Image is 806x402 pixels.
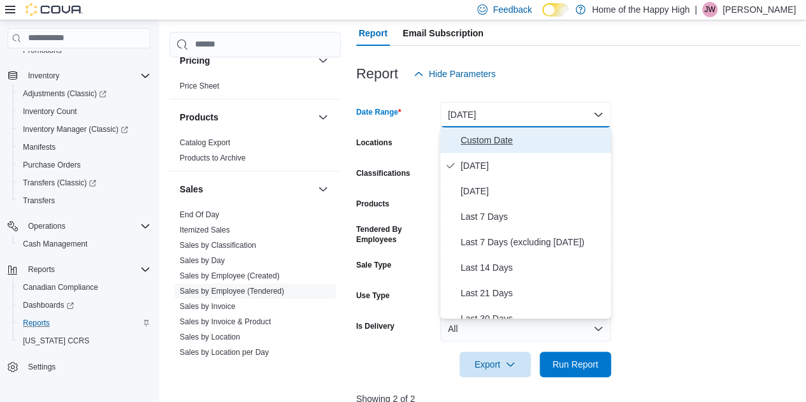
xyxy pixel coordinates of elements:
[315,110,331,125] button: Products
[180,111,313,124] button: Products
[13,192,155,210] button: Transfers
[461,234,606,250] span: Last 7 Days (excluding [DATE])
[23,178,96,188] span: Transfers (Classic)
[461,260,606,275] span: Last 14 Days
[23,160,81,170] span: Purchase Orders
[28,71,59,81] span: Inventory
[356,291,389,301] label: Use Type
[180,138,230,147] a: Catalog Export
[23,106,77,117] span: Inventory Count
[23,68,150,83] span: Inventory
[18,104,82,119] a: Inventory Count
[18,140,61,155] a: Manifests
[18,43,150,58] span: Promotions
[23,336,89,346] span: [US_STATE] CCRS
[359,20,387,46] span: Report
[493,3,531,16] span: Feedback
[18,104,150,119] span: Inventory Count
[704,2,715,17] span: JW
[356,224,435,245] label: Tendered By Employees
[180,241,256,250] a: Sales by Classification
[180,154,245,162] a: Products to Archive
[180,183,313,196] button: Sales
[180,302,235,311] a: Sales by Invoice
[694,2,697,17] p: |
[180,348,269,357] a: Sales by Location per Day
[180,153,245,163] span: Products to Archive
[3,357,155,376] button: Settings
[461,209,606,224] span: Last 7 Days
[180,271,280,281] span: Sales by Employee (Created)
[356,168,410,178] label: Classifications
[18,43,67,58] a: Promotions
[180,317,271,326] a: Sales by Invoice & Product
[180,225,230,235] span: Itemized Sales
[18,140,150,155] span: Manifests
[23,219,71,234] button: Operations
[18,193,60,208] a: Transfers
[180,82,219,90] a: Price Sheet
[13,332,155,350] button: [US_STATE] CCRS
[18,86,112,101] a: Adjustments (Classic)
[23,282,98,292] span: Canadian Compliance
[356,321,394,331] label: Is Delivery
[13,85,155,103] a: Adjustments (Classic)
[13,278,155,296] button: Canadian Compliance
[180,183,203,196] h3: Sales
[540,352,611,377] button: Run Report
[23,142,55,152] span: Manifests
[440,127,611,319] div: Select listbox
[18,86,150,101] span: Adjustments (Classic)
[180,287,284,296] a: Sales by Employee (Tendered)
[356,260,391,270] label: Sale Type
[23,68,64,83] button: Inventory
[552,358,598,371] span: Run Report
[23,300,74,310] span: Dashboards
[13,103,155,120] button: Inventory Count
[13,296,155,314] a: Dashboards
[180,301,235,312] span: Sales by Invoice
[13,235,155,253] button: Cash Management
[13,138,155,156] button: Manifests
[3,217,155,235] button: Operations
[440,102,611,127] button: [DATE]
[3,261,155,278] button: Reports
[459,352,531,377] button: Export
[18,280,103,295] a: Canadian Compliance
[13,41,155,59] button: Promotions
[23,239,87,249] span: Cash Management
[18,175,101,190] a: Transfers (Classic)
[180,240,256,250] span: Sales by Classification
[180,226,230,234] a: Itemized Sales
[18,236,92,252] a: Cash Management
[180,210,219,220] span: End Of Day
[23,359,61,375] a: Settings
[3,67,155,85] button: Inventory
[356,138,392,148] label: Locations
[169,78,341,99] div: Pricing
[542,3,569,17] input: Dark Mode
[13,156,155,174] button: Purchase Orders
[13,174,155,192] a: Transfers (Classic)
[461,158,606,173] span: [DATE]
[180,210,219,219] a: End Of Day
[18,298,79,313] a: Dashboards
[23,219,150,234] span: Operations
[180,271,280,280] a: Sales by Employee (Created)
[461,183,606,199] span: [DATE]
[461,285,606,301] span: Last 21 Days
[467,352,523,377] span: Export
[23,262,60,277] button: Reports
[356,66,398,82] h3: Report
[23,318,50,328] span: Reports
[18,193,150,208] span: Transfers
[23,196,55,206] span: Transfers
[408,61,501,87] button: Hide Parameters
[180,54,313,67] button: Pricing
[23,124,128,134] span: Inventory Manager (Classic)
[18,333,150,348] span: Washington CCRS
[180,138,230,148] span: Catalog Export
[13,120,155,138] a: Inventory Manager (Classic)
[28,362,55,372] span: Settings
